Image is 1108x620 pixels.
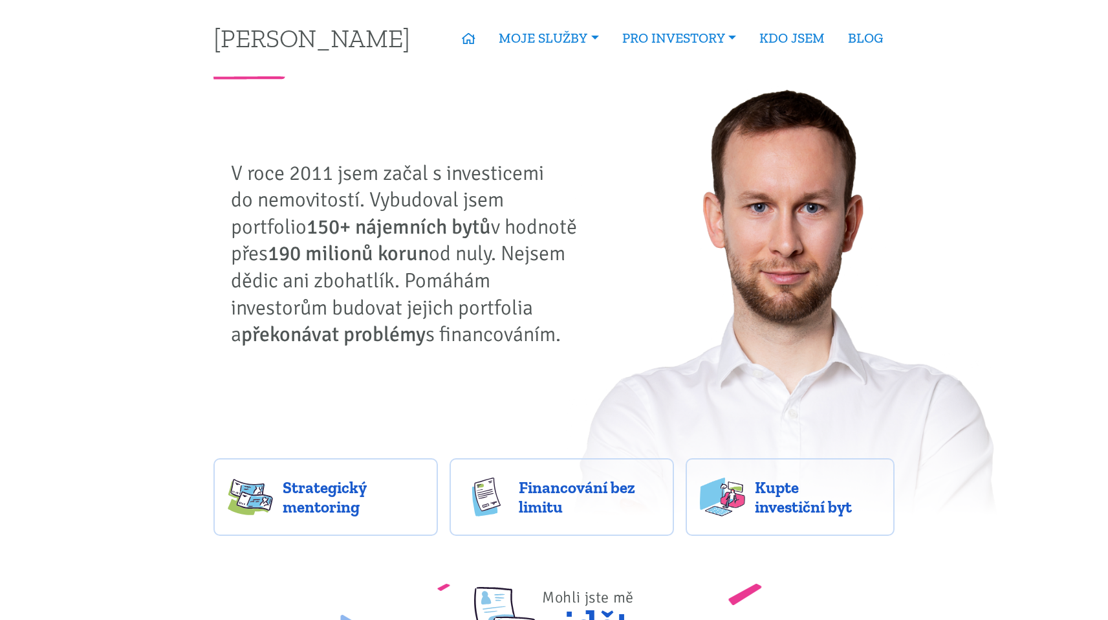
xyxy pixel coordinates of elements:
[464,478,509,516] img: finance
[213,458,438,536] a: Strategický mentoring
[213,25,410,50] a: [PERSON_NAME]
[542,588,634,607] span: Mohli jste mě
[241,322,426,347] strong: překonávat problémy
[686,458,895,536] a: Kupte investiční byt
[283,478,424,516] span: Strategický mentoring
[307,214,491,239] strong: 150+ nájemních bytů
[700,478,745,516] img: flats
[836,23,895,53] a: BLOG
[519,478,660,516] span: Financování bez limitu
[748,23,836,53] a: KDO JSEM
[487,23,610,53] a: MOJE SLUŽBY
[268,241,429,266] strong: 190 milionů korun
[231,160,587,348] p: V roce 2011 jsem začal s investicemi do nemovitostí. Vybudoval jsem portfolio v hodnotě přes od n...
[755,478,880,516] span: Kupte investiční byt
[611,23,748,53] a: PRO INVESTORY
[450,458,674,536] a: Financování bez limitu
[228,478,273,516] img: strategy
